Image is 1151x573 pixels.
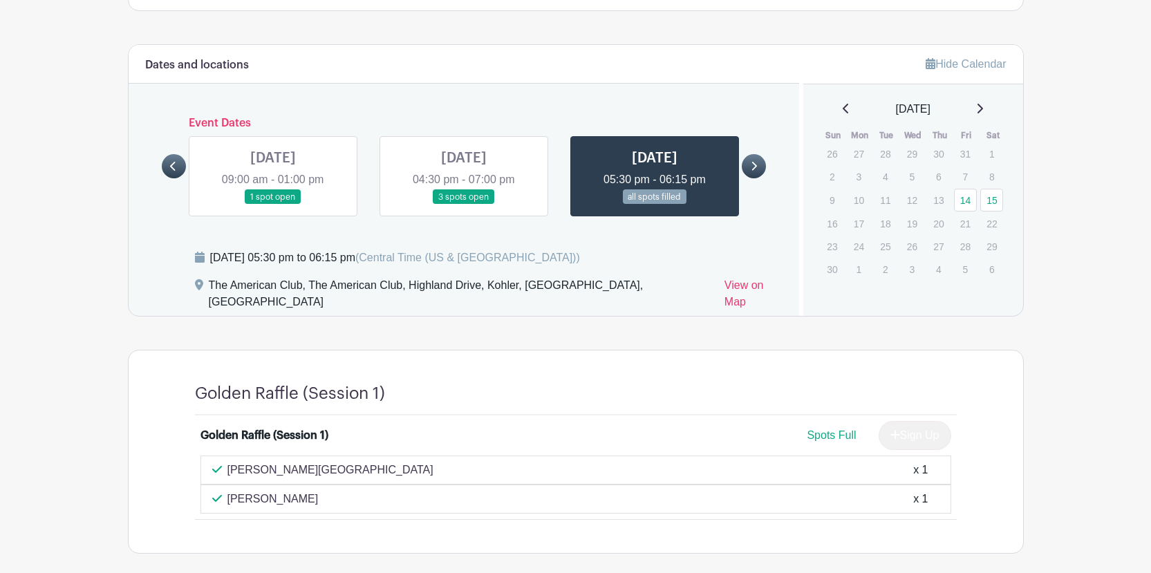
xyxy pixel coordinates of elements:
[874,213,897,234] p: 18
[873,129,900,142] th: Tue
[953,129,980,142] th: Fri
[954,213,977,234] p: 21
[724,277,783,316] a: View on Map
[821,259,843,280] p: 30
[874,189,897,211] p: 11
[874,236,897,257] p: 25
[954,143,977,165] p: 31
[927,143,950,165] p: 30
[848,213,870,234] p: 17
[901,166,924,187] p: 5
[901,189,924,211] p: 12
[145,59,249,72] h6: Dates and locations
[821,166,843,187] p: 2
[980,236,1003,257] p: 29
[195,384,385,404] h4: Golden Raffle (Session 1)
[927,213,950,234] p: 20
[954,259,977,280] p: 5
[209,277,713,316] div: The American Club, The American Club, Highland Drive, Kohler, [GEOGRAPHIC_DATA], [GEOGRAPHIC_DATA]
[848,143,870,165] p: 27
[227,462,433,478] p: [PERSON_NAME][GEOGRAPHIC_DATA]
[874,166,897,187] p: 4
[980,143,1003,165] p: 1
[980,213,1003,234] p: 22
[901,236,924,257] p: 26
[926,129,953,142] th: Thu
[926,58,1006,70] a: Hide Calendar
[821,189,843,211] p: 9
[186,117,742,130] h6: Event Dates
[848,166,870,187] p: 3
[821,236,843,257] p: 23
[900,129,927,142] th: Wed
[848,189,870,211] p: 10
[848,236,870,257] p: 24
[913,491,928,507] div: x 1
[954,166,977,187] p: 7
[874,259,897,280] p: 2
[954,189,977,212] a: 14
[927,259,950,280] p: 4
[200,427,328,444] div: Golden Raffle (Session 1)
[927,189,950,211] p: 13
[980,129,1007,142] th: Sat
[807,429,856,441] span: Spots Full
[210,250,580,266] div: [DATE] 05:30 pm to 06:15 pm
[901,259,924,280] p: 3
[954,236,977,257] p: 28
[913,462,928,478] div: x 1
[896,101,930,118] span: [DATE]
[821,213,843,234] p: 16
[355,252,580,263] span: (Central Time (US & [GEOGRAPHIC_DATA]))
[980,189,1003,212] a: 15
[927,236,950,257] p: 27
[901,213,924,234] p: 19
[901,143,924,165] p: 29
[927,166,950,187] p: 6
[820,129,847,142] th: Sun
[847,129,874,142] th: Mon
[848,259,870,280] p: 1
[980,259,1003,280] p: 6
[980,166,1003,187] p: 8
[874,143,897,165] p: 28
[821,143,843,165] p: 26
[227,491,319,507] p: [PERSON_NAME]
